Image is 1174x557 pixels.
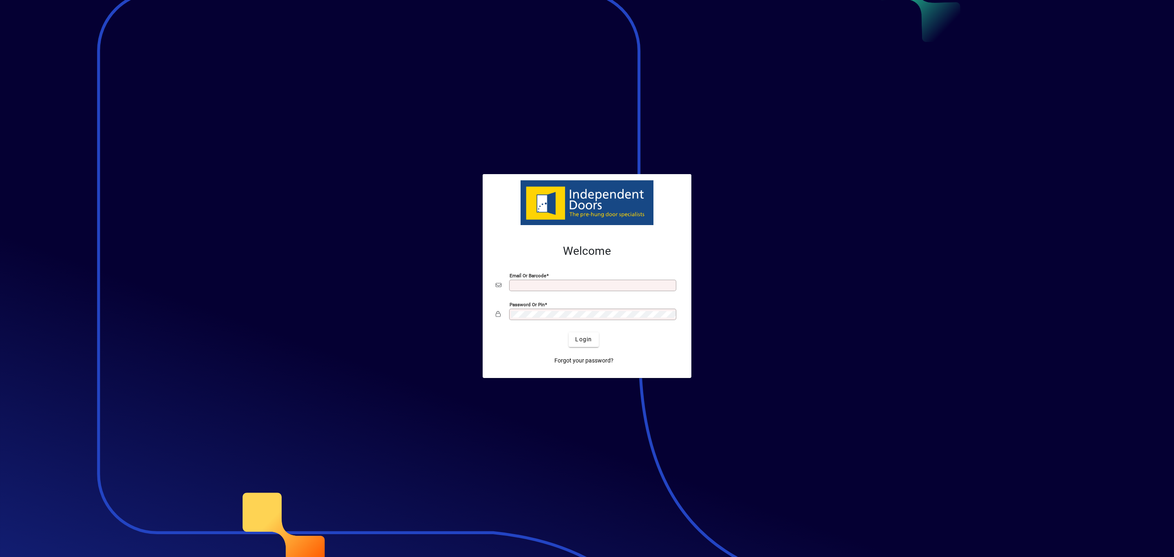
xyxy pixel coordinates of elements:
[510,272,546,278] mat-label: Email or Barcode
[510,301,545,307] mat-label: Password or Pin
[575,335,592,344] span: Login
[569,332,598,347] button: Login
[554,356,613,365] span: Forgot your password?
[551,354,617,368] a: Forgot your password?
[496,244,678,258] h2: Welcome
